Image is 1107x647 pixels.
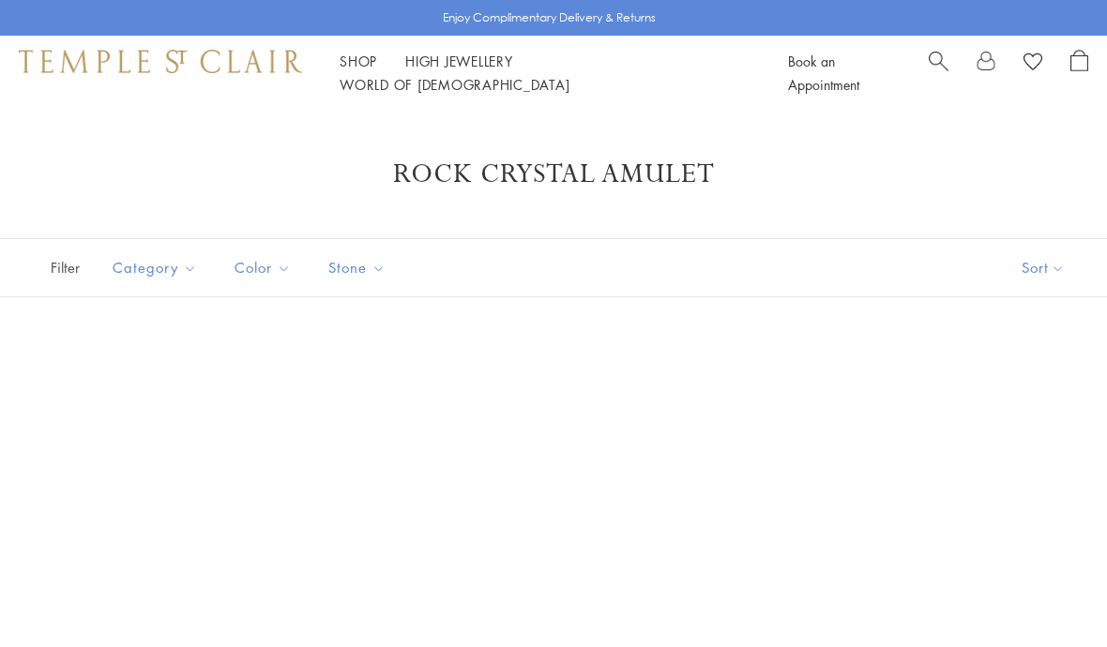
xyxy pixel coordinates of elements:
h1: Rock Crystal Amulet [75,158,1032,191]
button: Category [99,247,211,289]
span: Category [103,256,211,279]
a: Book an Appointment [788,52,859,94]
nav: Main navigation [340,50,746,97]
p: Enjoy Complimentary Delivery & Returns [443,8,656,27]
button: Show sort by [979,239,1107,296]
span: Color [225,256,305,279]
button: Stone [314,247,400,289]
a: ShopShop [340,52,377,70]
a: Open Shopping Bag [1070,50,1088,97]
button: Color [220,247,305,289]
a: World of [DEMOGRAPHIC_DATA]World of [DEMOGRAPHIC_DATA] [340,75,569,94]
a: High JewelleryHigh Jewellery [405,52,513,70]
img: Temple St. Clair [19,50,302,72]
iframe: Gorgias live chat messenger [1013,559,1088,628]
a: Search [929,50,948,97]
span: Stone [319,256,400,279]
a: View Wishlist [1024,50,1042,78]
